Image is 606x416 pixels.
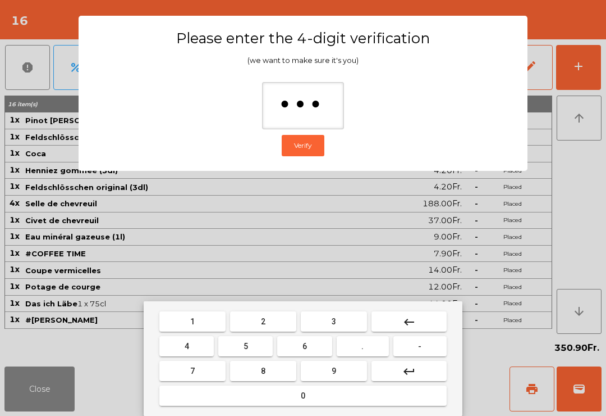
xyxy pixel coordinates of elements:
[261,367,265,376] span: 8
[100,29,506,47] h3: Please enter the 4-digit verification
[402,315,416,329] mat-icon: keyboard_backspace
[282,135,324,156] button: Verify
[261,317,265,326] span: 2
[332,317,336,326] span: 3
[301,391,305,400] span: 0
[247,56,359,65] span: (we want to make sure it's you)
[185,342,189,351] span: 4
[190,317,195,326] span: 1
[361,342,364,351] span: .
[332,367,336,376] span: 9
[190,367,195,376] span: 7
[418,342,421,351] span: -
[244,342,248,351] span: 5
[402,365,416,378] mat-icon: keyboard_return
[302,342,307,351] span: 6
